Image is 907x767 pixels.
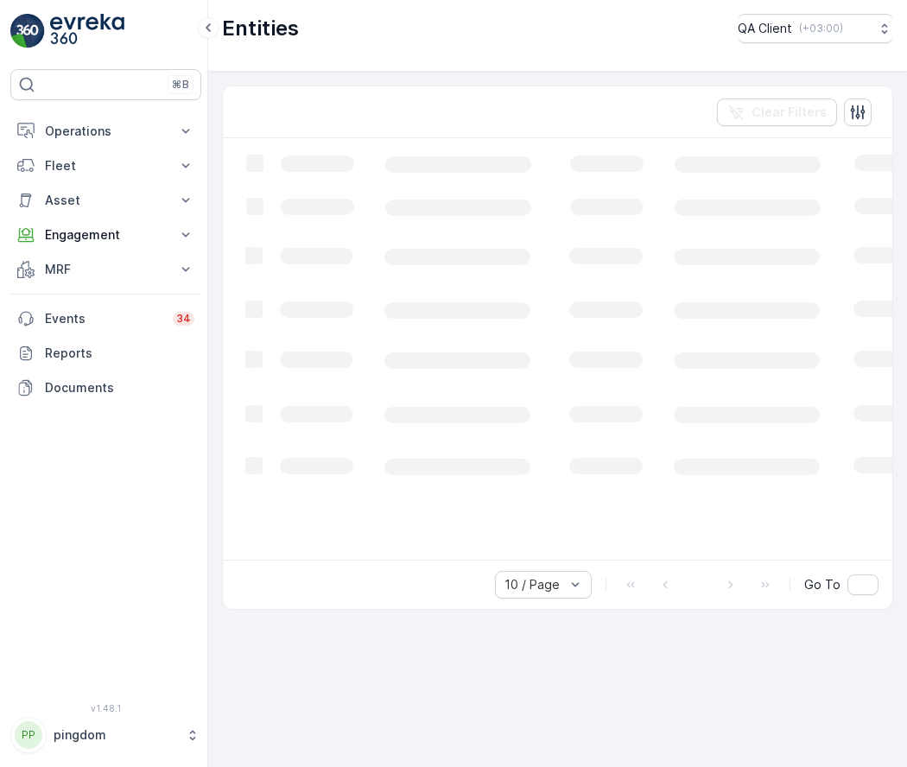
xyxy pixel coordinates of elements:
[10,717,201,753] button: PPpingdom
[752,104,827,121] p: Clear Filters
[45,192,167,209] p: Asset
[717,98,837,126] button: Clear Filters
[45,310,162,327] p: Events
[10,703,201,713] span: v 1.48.1
[10,336,201,371] a: Reports
[54,726,177,744] p: pingdom
[10,371,201,405] a: Documents
[10,301,201,336] a: Events34
[45,261,167,278] p: MRF
[45,379,194,396] p: Documents
[222,15,299,42] p: Entities
[10,183,201,218] button: Asset
[176,312,191,326] p: 34
[45,123,167,140] p: Operations
[799,22,843,35] p: ( +03:00 )
[45,157,167,174] p: Fleet
[50,14,124,48] img: logo_light-DOdMpM7g.png
[10,218,201,252] button: Engagement
[804,576,840,593] span: Go To
[15,721,42,749] div: PP
[10,149,201,183] button: Fleet
[45,345,194,362] p: Reports
[10,114,201,149] button: Operations
[45,226,167,244] p: Engagement
[738,20,792,37] p: QA Client
[738,14,893,43] button: QA Client(+03:00)
[172,78,189,92] p: ⌘B
[10,252,201,287] button: MRF
[10,14,45,48] img: logo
